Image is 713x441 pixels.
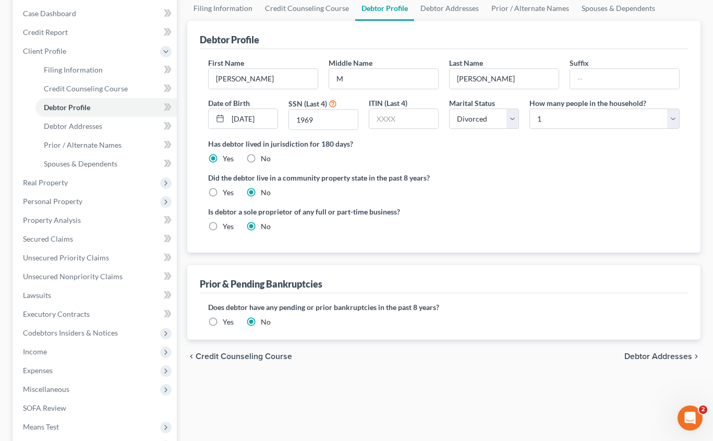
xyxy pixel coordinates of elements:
[223,153,234,164] label: Yes
[200,278,322,290] div: Prior & Pending Bankruptcies
[23,216,81,224] span: Property Analysis
[369,98,407,109] label: ITIN (Last 4)
[329,57,372,68] label: Middle Name
[624,352,700,361] button: Debtor Addresses chevron_right
[15,399,177,418] a: SOFA Review
[624,352,692,361] span: Debtor Addresses
[35,79,177,98] a: Credit Counseling Course
[35,154,177,173] a: Spouses & Dependents
[529,98,646,109] label: How many people in the household?
[44,159,117,168] span: Spouses & Dependents
[23,291,51,300] span: Lawsuits
[208,172,680,183] label: Did the debtor live in a community property state in the past 8 years?
[570,69,679,89] input: --
[23,309,90,318] span: Executory Contracts
[187,352,292,361] button: chevron_left Credit Counseling Course
[329,69,438,89] input: M.I
[23,253,109,262] span: Unsecured Priority Claims
[223,221,234,232] label: Yes
[223,187,234,198] label: Yes
[15,230,177,248] a: Secured Claims
[208,98,250,109] label: Date of Birth
[35,61,177,79] a: Filing Information
[23,403,66,412] span: SOFA Review
[35,98,177,117] a: Debtor Profile
[23,328,118,337] span: Codebtors Insiders & Notices
[15,248,177,267] a: Unsecured Priority Claims
[35,117,177,136] a: Debtor Addresses
[223,317,234,327] label: Yes
[692,352,700,361] i: chevron_right
[23,234,73,243] span: Secured Claims
[44,103,90,112] span: Debtor Profile
[261,317,271,327] label: No
[208,57,244,68] label: First Name
[288,98,327,109] label: SSN (Last 4)
[208,138,680,149] label: Has debtor lived in jurisdiction for 180 days?
[23,178,68,187] span: Real Property
[200,33,259,46] div: Debtor Profile
[449,98,495,109] label: Marital Status
[678,406,703,431] iframe: Intercom live chat
[23,9,76,18] span: Case Dashboard
[450,69,559,89] input: --
[208,206,439,217] label: Is debtor a sole proprietor of any full or part-time business?
[15,305,177,324] a: Executory Contracts
[23,422,59,431] span: Means Test
[15,267,177,286] a: Unsecured Nonpriority Claims
[570,57,589,68] label: Suffix
[209,69,318,89] input: --
[23,347,47,356] span: Income
[23,46,66,55] span: Client Profile
[23,366,53,375] span: Expenses
[699,406,707,414] span: 2
[228,109,277,129] input: MM/DD/YYYY
[44,65,103,74] span: Filing Information
[44,122,102,130] span: Debtor Addresses
[261,153,271,164] label: No
[369,109,438,129] input: XXXX
[44,140,122,149] span: Prior / Alternate Names
[15,286,177,305] a: Lawsuits
[187,352,196,361] i: chevron_left
[208,302,680,313] label: Does debtor have any pending or prior bankruptcies in the past 8 years?
[15,23,177,42] a: Credit Report
[449,57,483,68] label: Last Name
[23,197,82,206] span: Personal Property
[289,110,358,129] input: XXXX
[15,211,177,230] a: Property Analysis
[35,136,177,154] a: Prior / Alternate Names
[23,272,123,281] span: Unsecured Nonpriority Claims
[261,187,271,198] label: No
[23,28,68,37] span: Credit Report
[23,385,69,394] span: Miscellaneous
[261,221,271,232] label: No
[196,352,292,361] span: Credit Counseling Course
[15,4,177,23] a: Case Dashboard
[44,84,128,93] span: Credit Counseling Course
